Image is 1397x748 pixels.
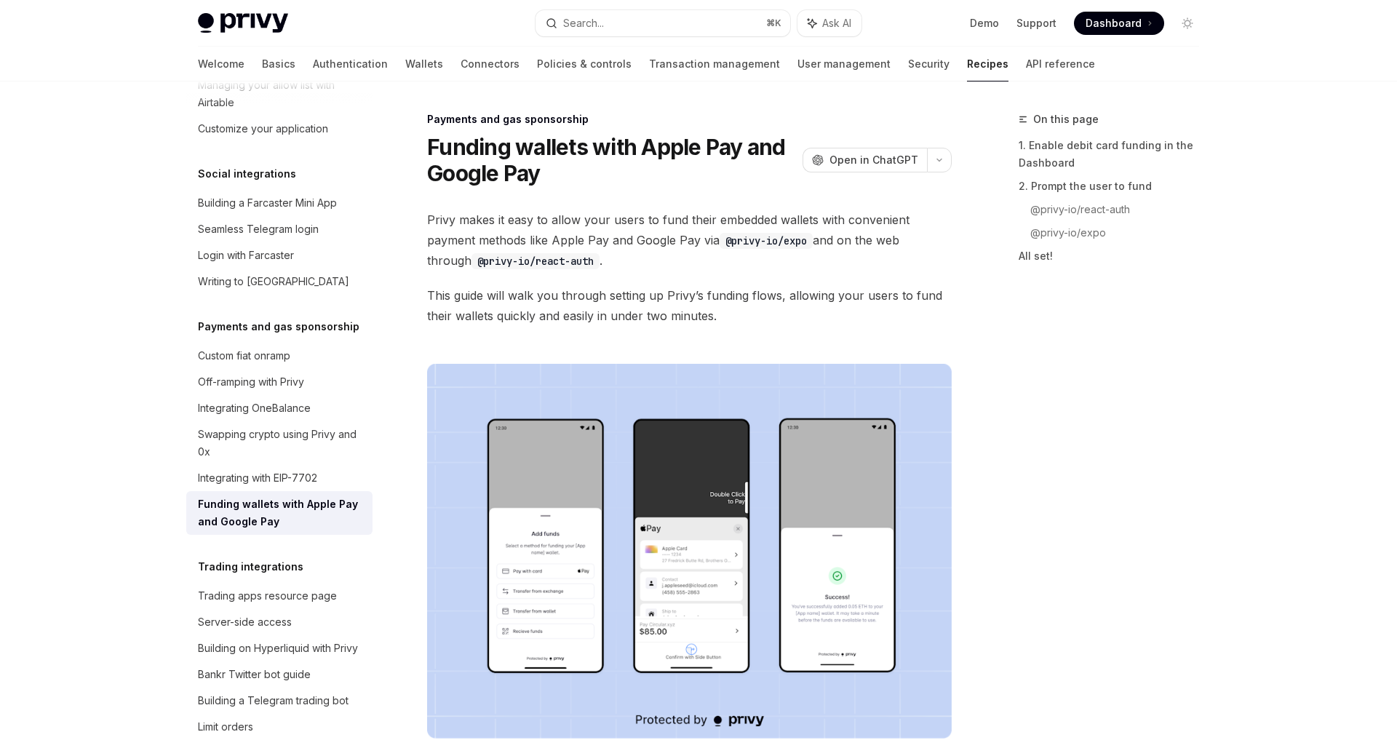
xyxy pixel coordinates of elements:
[1086,16,1142,31] span: Dashboard
[797,10,861,36] button: Ask AI
[1033,111,1099,128] span: On this page
[186,491,373,535] a: Funding wallets with Apple Pay and Google Pay
[186,688,373,714] a: Building a Telegram trading bot
[649,47,780,81] a: Transaction management
[967,47,1008,81] a: Recipes
[563,15,604,32] div: Search...
[1019,134,1211,175] a: 1. Enable debit card funding in the Dashboard
[262,47,295,81] a: Basics
[198,666,311,683] div: Bankr Twitter bot guide
[803,148,927,172] button: Open in ChatGPT
[186,116,373,142] a: Customize your application
[198,718,253,736] div: Limit orders
[908,47,950,81] a: Security
[471,253,600,269] code: @privy-io/react-auth
[198,469,317,487] div: Integrating with EIP-7702
[198,587,337,605] div: Trading apps resource page
[186,465,373,491] a: Integrating with EIP-7702
[766,17,781,29] span: ⌘ K
[1074,12,1164,35] a: Dashboard
[427,112,952,127] div: Payments and gas sponsorship
[198,247,294,264] div: Login with Farcaster
[186,395,373,421] a: Integrating OneBalance
[186,661,373,688] a: Bankr Twitter bot guide
[198,373,304,391] div: Off-ramping with Privy
[797,47,891,81] a: User management
[198,120,328,138] div: Customize your application
[186,609,373,635] a: Server-side access
[829,153,918,167] span: Open in ChatGPT
[1030,221,1211,244] a: @privy-io/expo
[198,347,290,365] div: Custom fiat onramp
[427,210,952,271] span: Privy makes it easy to allow your users to fund their embedded wallets with convenient payment me...
[198,558,303,576] h5: Trading integrations
[186,369,373,395] a: Off-ramping with Privy
[186,421,373,465] a: Swapping crypto using Privy and 0x
[1026,47,1095,81] a: API reference
[427,364,952,739] img: card-based-funding
[198,273,349,290] div: Writing to [GEOGRAPHIC_DATA]
[198,496,364,530] div: Funding wallets with Apple Pay and Google Pay
[186,242,373,268] a: Login with Farcaster
[186,635,373,661] a: Building on Hyperliquid with Privy
[405,47,443,81] a: Wallets
[1030,198,1211,221] a: @privy-io/react-auth
[822,16,851,31] span: Ask AI
[1019,244,1211,268] a: All set!
[536,10,790,36] button: Search...⌘K
[198,13,288,33] img: light logo
[313,47,388,81] a: Authentication
[186,583,373,609] a: Trading apps resource page
[198,426,364,461] div: Swapping crypto using Privy and 0x
[461,47,520,81] a: Connectors
[198,194,337,212] div: Building a Farcaster Mini App
[198,47,244,81] a: Welcome
[1016,16,1056,31] a: Support
[970,16,999,31] a: Demo
[198,640,358,657] div: Building on Hyperliquid with Privy
[198,613,292,631] div: Server-side access
[186,216,373,242] a: Seamless Telegram login
[198,220,319,238] div: Seamless Telegram login
[186,343,373,369] a: Custom fiat onramp
[1019,175,1211,198] a: 2. Prompt the user to fund
[186,190,373,216] a: Building a Farcaster Mini App
[537,47,632,81] a: Policies & controls
[1176,12,1199,35] button: Toggle dark mode
[427,134,797,186] h1: Funding wallets with Apple Pay and Google Pay
[198,399,311,417] div: Integrating OneBalance
[198,165,296,183] h5: Social integrations
[198,692,349,709] div: Building a Telegram trading bot
[186,714,373,740] a: Limit orders
[198,318,359,335] h5: Payments and gas sponsorship
[186,268,373,295] a: Writing to [GEOGRAPHIC_DATA]
[427,285,952,326] span: This guide will walk you through setting up Privy’s funding flows, allowing your users to fund th...
[720,233,813,249] code: @privy-io/expo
